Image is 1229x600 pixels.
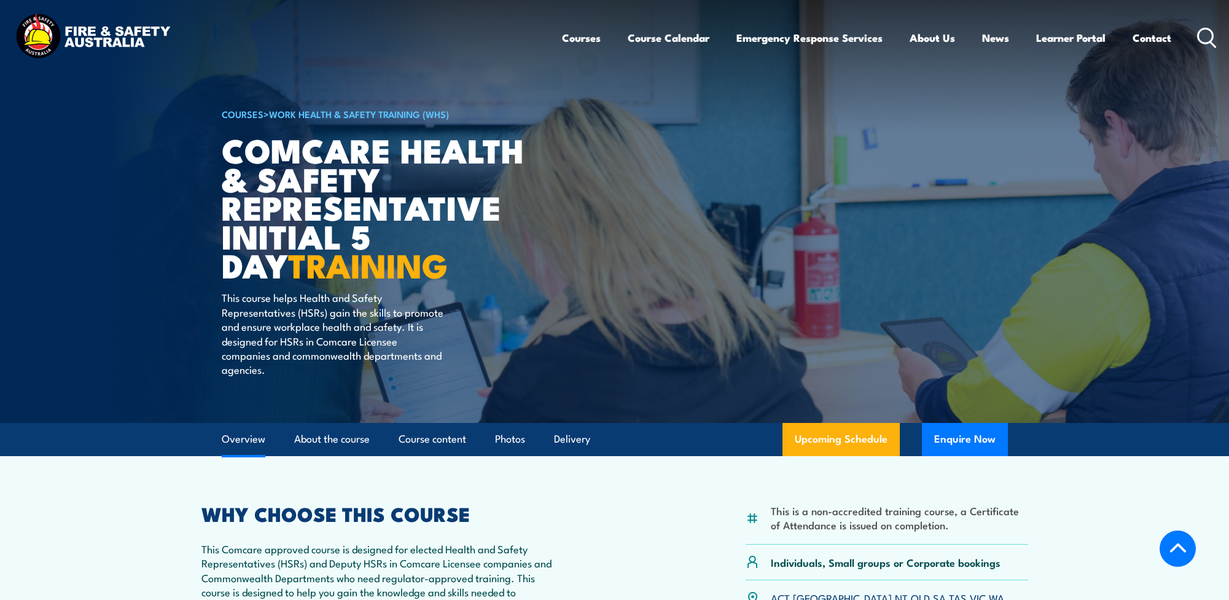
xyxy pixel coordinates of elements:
[222,290,446,376] p: This course helps Health and Safety Representatives (HSRs) gain the skills to promote and ensure ...
[562,22,601,54] a: Courses
[399,423,466,456] a: Course content
[222,135,525,279] h1: Comcare Health & Safety Representative Initial 5 Day
[294,423,370,456] a: About the course
[771,555,1001,569] p: Individuals, Small groups or Corporate bookings
[922,423,1008,456] button: Enquire Now
[495,423,525,456] a: Photos
[201,505,560,522] h2: WHY CHOOSE THIS COURSE
[771,503,1028,532] li: This is a non-accredited training course, a Certificate of Attendance is issued on completion.
[1036,22,1106,54] a: Learner Portal
[222,107,263,120] a: COURSES
[554,423,590,456] a: Delivery
[982,22,1009,54] a: News
[269,107,449,120] a: Work Health & Safety Training (WHS)
[910,22,955,54] a: About Us
[736,22,883,54] a: Emergency Response Services
[222,106,525,121] h6: >
[782,423,900,456] a: Upcoming Schedule
[288,239,448,290] strong: TRAINING
[628,22,709,54] a: Course Calendar
[1133,22,1171,54] a: Contact
[222,423,265,456] a: Overview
